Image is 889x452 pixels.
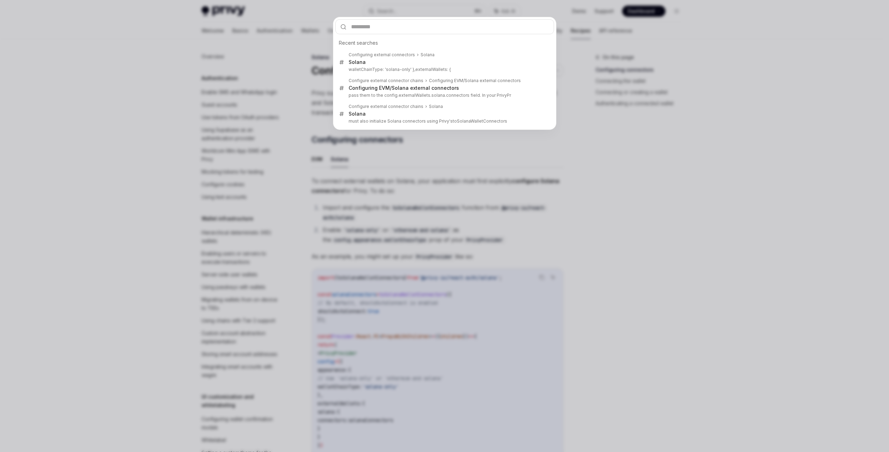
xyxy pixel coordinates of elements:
[349,93,539,98] p: pass them to the config. .solana.connectors field. In your PrivyPr
[349,67,539,72] p: walletChainType: 'solana-only' }, : {
[349,59,366,65] div: Solana
[429,104,443,109] div: Solana
[429,78,521,83] div: Configuring EVM/Solana external connectors
[349,104,423,109] div: Configure external connector chains
[349,118,539,124] p: must also initialize Solana connectors using Privy's
[415,67,447,72] b: externalWallets
[453,118,507,124] b: toSolanaWalletConnectors
[349,52,415,58] div: Configuring external connectors
[421,52,435,58] div: Solana
[399,93,430,98] b: externalWallets
[349,85,459,91] div: Configuring EVM/Solana external connectors
[349,78,423,83] div: Configure external connector chains
[339,39,378,46] span: Recent searches
[349,111,366,117] div: Solana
